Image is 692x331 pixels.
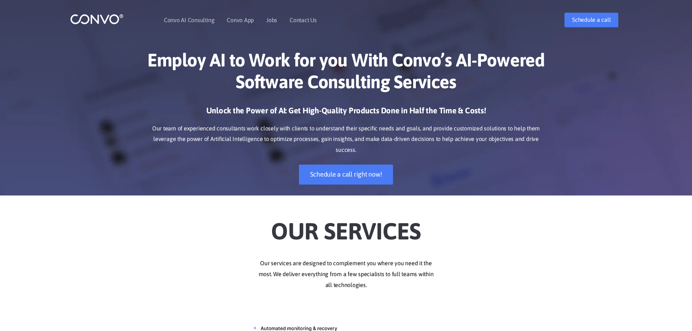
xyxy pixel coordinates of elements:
[290,17,317,23] a: Contact Us
[266,17,277,23] a: Jobs
[70,13,124,25] img: logo_1.png
[145,258,548,291] p: Our services are designed to complement you where you need it the most. We deliver everything fro...
[564,13,618,27] a: Schedule a call
[164,17,214,23] a: Convo AI Consulting
[145,123,548,156] p: Our team of experienced consultants work closely with clients to understand their specific needs ...
[145,49,548,98] h1: Employ AI to Work for you With Convo’s AI-Powered Software Consulting Services
[145,105,548,121] h3: Unlock the Power of AI: Get High-Quality Products Done in Half the Time & Costs!
[299,165,393,185] a: Schedule a call right now!
[227,17,254,23] a: Convo App
[145,206,548,247] h2: Our Services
